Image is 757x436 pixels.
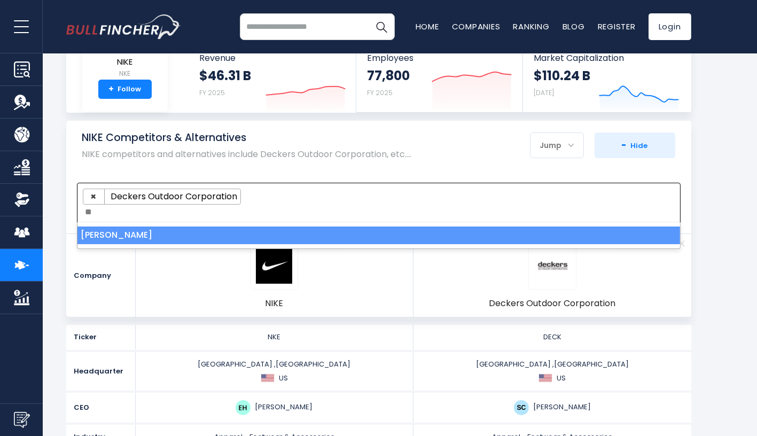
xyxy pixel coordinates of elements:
div: [PERSON_NAME] [417,400,688,415]
span: Hide [622,141,648,150]
a: Employees 77,800 FY 2025 [356,43,522,112]
a: Revenue $46.31 B FY 2025 [189,43,356,112]
small: NKE [106,69,144,79]
div: CEO [66,393,136,423]
a: Market Capitalization $110.24 B [DATE] [523,43,690,112]
span: US [557,373,566,383]
div: DECK [417,332,688,342]
div: NKE [139,332,410,342]
span: Revenue [200,53,346,63]
strong: $46.31 B [200,67,252,84]
img: NKE logo [256,247,292,284]
a: Login [649,13,691,40]
span: Employees [367,53,512,63]
button: Remove item [83,189,105,204]
div: Jump [530,134,583,157]
button: -Hide [595,133,675,158]
a: Companies [452,21,501,32]
div: Headquarter [66,352,136,391]
span: Deckers Outdoor Corporation [110,191,240,202]
li: Deckers Outdoor Corporation [83,189,241,205]
div: Company [66,234,136,317]
a: Go to homepage [66,14,181,39]
span: NIKE [265,298,283,309]
div: [GEOGRAPHIC_DATA] ,[GEOGRAPHIC_DATA] [417,360,688,383]
h1: NIKE Competitors & Alternatives [82,131,412,145]
div: Ticker [66,325,136,349]
span: × [91,190,97,203]
strong: 77,800 [367,67,410,84]
div: [GEOGRAPHIC_DATA] ,[GEOGRAPHIC_DATA] [139,360,410,383]
a: Blog [563,21,585,32]
button: Search [368,13,395,40]
a: DECK logo Deckers Outdoor Corporation [489,242,615,309]
img: DECK logo [534,247,571,284]
img: Ownership [14,192,30,208]
li: QUALCOMM Incorporated [77,227,680,244]
small: FY 2025 [200,88,225,97]
span: Deckers Outdoor Corporation [489,298,615,309]
a: Ranking [513,21,550,32]
a: Remove [673,234,691,253]
span: US [279,373,288,383]
small: FY 2025 [367,88,393,97]
p: NIKE competitors and alternatives include Deckers Outdoor Corporation, etc.… [82,149,412,159]
span: NIKE [106,58,144,67]
small: [DATE] [534,88,554,97]
strong: + [108,84,114,94]
strong: $110.24 B [534,67,590,84]
a: Home [416,21,439,32]
a: Register [598,21,636,32]
a: NKE logo NIKE [250,242,298,309]
textarea: Search [85,207,105,217]
a: +Follow [98,80,152,99]
div: [PERSON_NAME] [139,400,410,415]
img: bullfincher logo [66,14,181,39]
span: Market Capitalization [534,53,679,63]
strong: - [622,139,627,151]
